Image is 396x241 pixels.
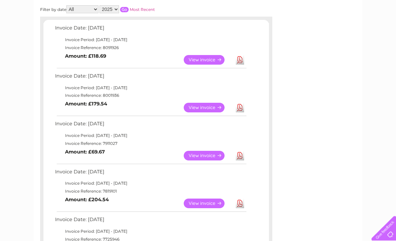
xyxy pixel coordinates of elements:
[130,7,155,12] a: Most Recent
[236,103,244,113] a: Download
[338,28,348,33] a: Blog
[65,53,106,59] b: Amount: £118.69
[53,84,247,92] td: Invoice Period: [DATE] - [DATE]
[42,4,355,32] div: Clear Business is a trading name of Verastar Limited (registered in [GEOGRAPHIC_DATA] No. 3667643...
[53,215,247,228] td: Invoice Date: [DATE]
[53,120,247,132] td: Invoice Date: [DATE]
[296,28,310,33] a: Energy
[184,55,232,65] a: View
[40,6,214,14] div: Filter by date
[53,36,247,44] td: Invoice Period: [DATE] - [DATE]
[65,149,105,155] b: Amount: £69.67
[53,228,247,236] td: Invoice Period: [DATE] - [DATE]
[271,3,317,12] a: 0333 014 3131
[53,44,247,52] td: Invoice Reference: 8091926
[53,132,247,140] td: Invoice Period: [DATE] - [DATE]
[65,197,109,203] b: Amount: £204.54
[53,180,247,188] td: Invoice Period: [DATE] - [DATE]
[53,188,247,196] td: Invoice Reference: 7819101
[53,92,247,100] td: Invoice Reference: 8001936
[53,140,247,148] td: Invoice Reference: 7911027
[352,28,368,33] a: Contact
[184,103,232,113] a: View
[279,28,292,33] a: Water
[14,17,48,37] img: logo.png
[53,168,247,180] td: Invoice Date: [DATE]
[184,151,232,161] a: View
[65,101,107,107] b: Amount: £179.54
[236,151,244,161] a: Download
[314,28,334,33] a: Telecoms
[374,28,390,33] a: Log out
[236,199,244,209] a: Download
[236,55,244,65] a: Download
[184,199,232,209] a: View
[53,24,247,36] td: Invoice Date: [DATE]
[53,72,247,84] td: Invoice Date: [DATE]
